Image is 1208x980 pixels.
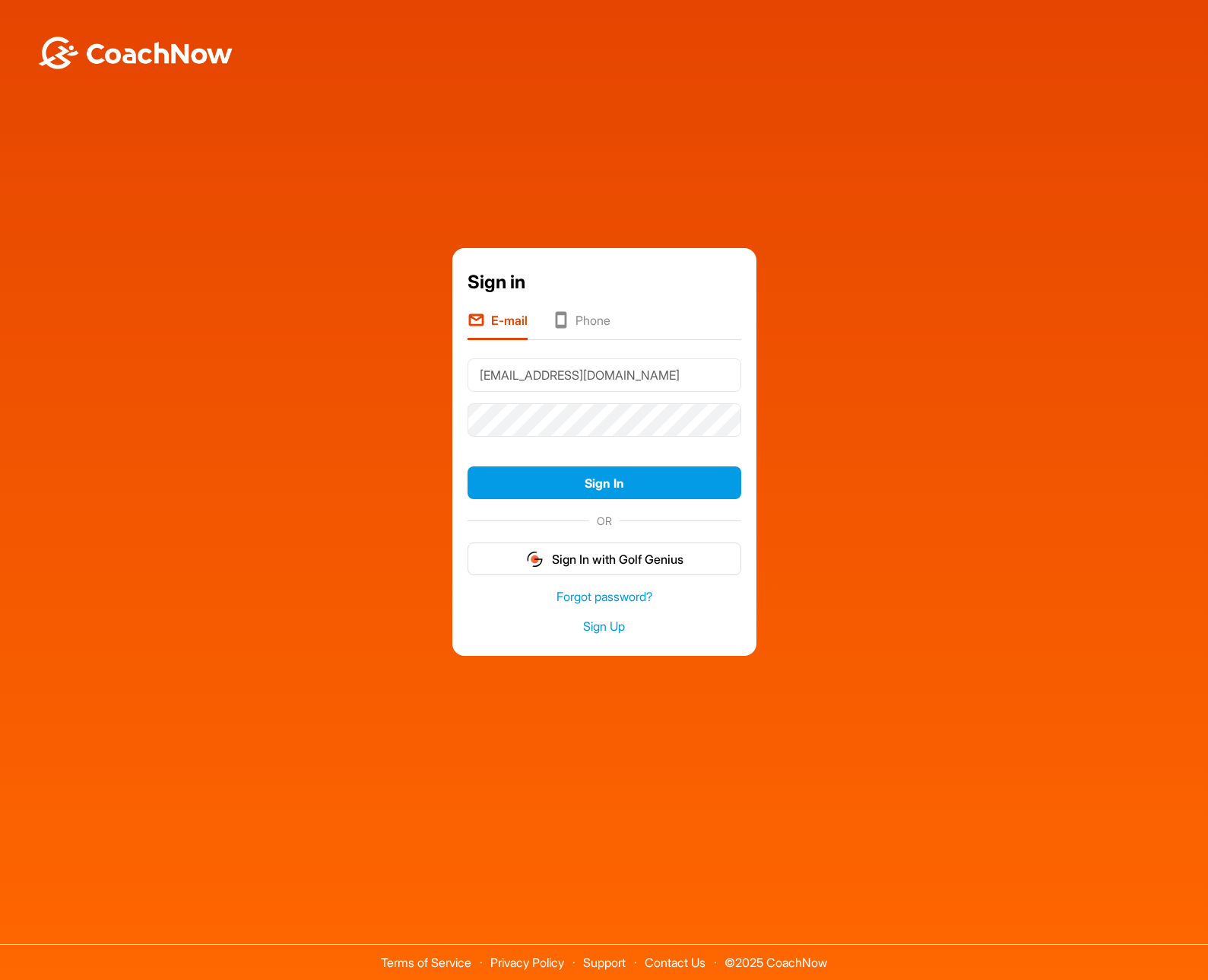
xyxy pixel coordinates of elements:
a: Forgot password? [468,588,741,606]
button: Sign In [468,466,741,499]
span: © 2025 CoachNow [717,945,835,969]
div: Sign in [468,269,741,296]
img: gg_logo [525,550,544,568]
button: Sign In with Golf Genius [468,542,741,575]
img: BwLJSsUCoWCh5upNqxVrqldRgqLPVwmV24tXu5FoVAoFEpwwqQ3VIfuoInZCoVCoTD4vwADAC3ZFMkVEQFDAAAAAElFTkSuQmCC [36,37,234,69]
input: E-mail [468,358,741,392]
a: Terms of Service [381,955,471,970]
span: OR [589,513,620,529]
a: Sign Up [468,618,741,635]
a: Privacy Policy [490,955,564,970]
li: Phone [552,311,610,340]
a: Contact Us [645,955,705,970]
li: E-mail [468,311,528,340]
a: Support [583,955,626,970]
